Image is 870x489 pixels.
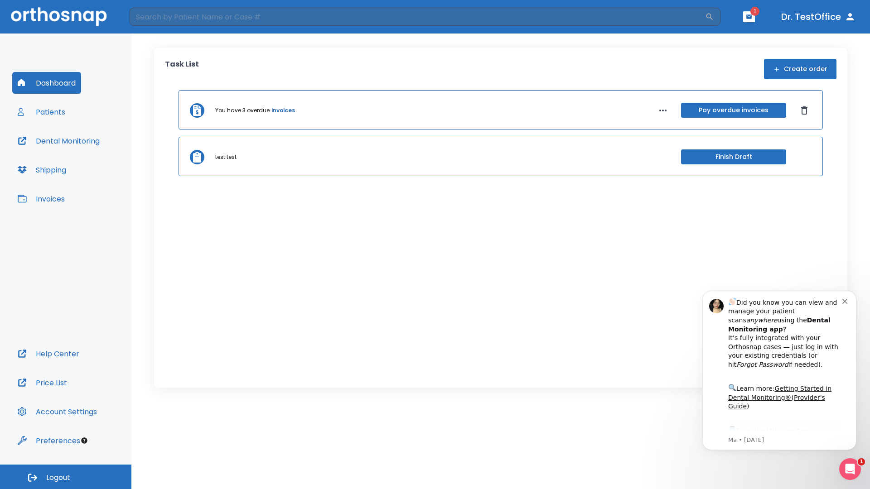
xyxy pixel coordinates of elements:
[12,430,86,451] button: Preferences
[689,277,870,465] iframe: Intercom notifications message
[750,7,759,16] span: 1
[12,343,85,364] button: Help Center
[46,473,70,483] span: Logout
[39,148,154,194] div: Download the app: | ​ Let us know if you need help getting started!
[39,159,154,167] p: Message from Ma, sent 1w ago
[12,372,72,393] button: Price List
[764,59,836,79] button: Create order
[858,458,865,465] span: 1
[12,159,72,181] button: Shipping
[154,19,161,27] button: Dismiss notification
[839,458,861,480] iframe: Intercom live chat
[80,436,88,445] div: Tooltip anchor
[39,150,120,166] a: App Store
[681,103,786,118] button: Pay overdue invoices
[215,106,270,115] p: You have 3 overdue
[797,103,812,118] button: Dismiss
[12,72,81,94] button: Dashboard
[681,149,786,164] button: Finish Draft
[12,188,70,210] button: Invoices
[215,153,237,161] p: test test
[12,130,105,152] button: Dental Monitoring
[12,401,102,422] button: Account Settings
[271,106,295,115] a: invoices
[11,7,107,26] img: Orthosnap
[130,8,705,26] input: Search by Patient Name or Case #
[12,101,71,123] button: Patients
[165,59,199,79] p: Task List
[778,9,859,25] button: Dr. TestOffice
